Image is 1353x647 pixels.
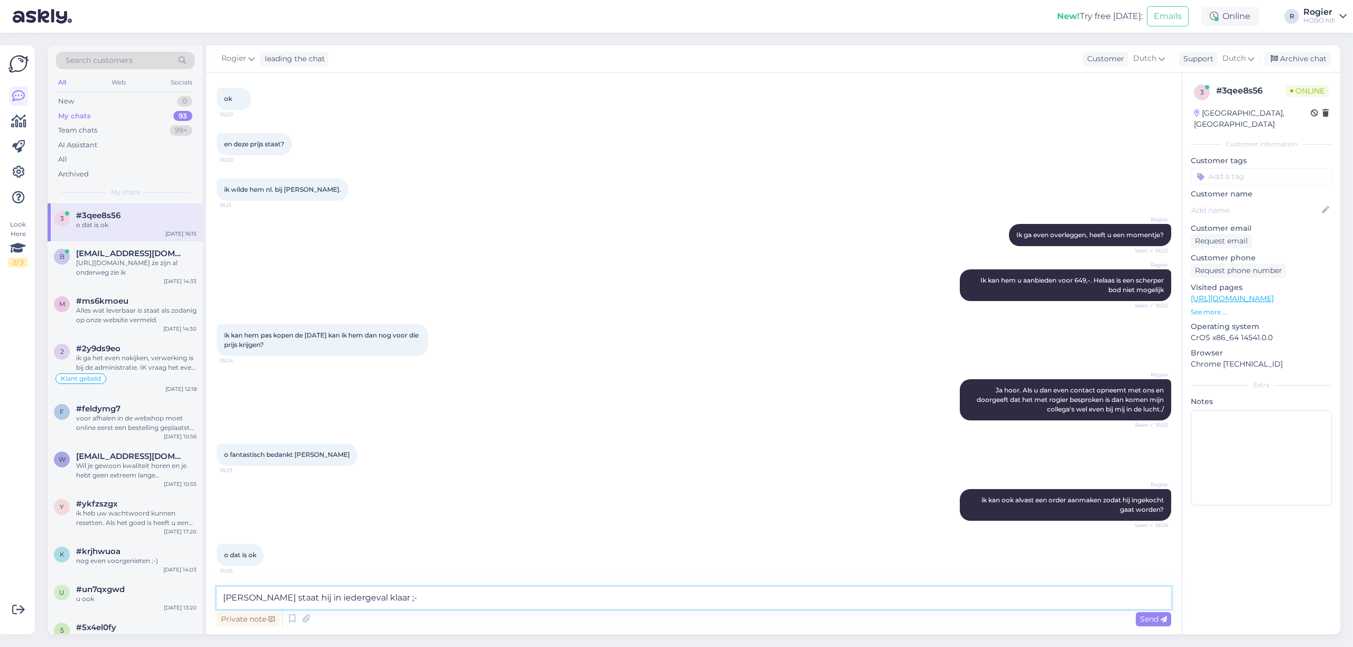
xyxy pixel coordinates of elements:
[1128,371,1168,379] span: Rogier
[1191,264,1286,278] div: Request phone number
[1216,85,1286,97] div: # 3qee8s56
[1133,53,1156,64] span: Dutch
[76,547,121,556] span: #krjhwuoa
[58,169,89,180] div: Archived
[76,353,197,372] div: ik ga het even nakijken, verwerking is bij de administratie. IK vraag het even na.
[1057,10,1143,23] div: Try free [DATE]:
[220,201,260,209] span: 16:21
[58,154,67,165] div: All
[76,623,116,632] span: #5x4el0fy
[1191,189,1332,200] p: Customer name
[8,258,27,267] div: 2 / 3
[217,612,279,626] div: Private note
[1200,88,1204,96] span: 3
[981,496,1165,513] span: ik kan ook alvast een order aanmaken zodat hij ingekocht gaat worden?
[1191,359,1332,370] p: Chrome [TECHNICAL_ID]
[61,376,101,382] span: Klant gebeld
[261,53,325,64] div: leading the chat
[1222,53,1246,64] span: Dutch
[980,276,1165,294] span: Ik kan hem u aanbieden voor 649,-. Helaas is een scherper bod niet mogelijk
[76,306,197,325] div: Alles wat leverbaar is staat als zodanig op onze website vermeld.
[1128,247,1168,255] span: Seen ✓ 16:22
[60,408,64,416] span: f
[60,550,64,558] span: k
[111,187,140,197] span: My chats
[58,140,97,151] div: AI Assistant
[220,110,260,118] span: 16:20
[1128,261,1168,269] span: Rogier
[1147,6,1189,26] button: Emails
[1128,481,1168,489] span: Rogier
[59,455,66,463] span: w
[1286,85,1329,97] span: Online
[164,528,197,536] div: [DATE] 17:20
[165,385,197,393] div: [DATE] 12:18
[224,185,341,193] span: ik wilde hem nl. bij [PERSON_NAME].
[109,76,128,89] div: Web
[76,220,197,230] div: o dat is ok
[1191,252,1332,264] p: Customer phone
[76,344,121,353] span: #2y9ds9eo
[58,96,74,107] div: New
[224,551,256,559] span: o dat is ok
[164,433,197,440] div: [DATE] 10:56
[1179,53,1213,64] div: Support
[221,53,246,64] span: Rogier
[1191,223,1332,234] p: Customer email
[76,461,197,480] div: Wil je gewoon kwaliteit horen en je hebt geen extreem lange kabeltrajecten? Dan is de AudioQuest ...
[217,587,1171,609] textarea: [PERSON_NAME] staat hij in iedergeval klaar ;-
[1303,8,1335,16] div: Rogier
[1191,321,1332,332] p: Operating system
[1191,380,1332,390] div: Extra
[1057,11,1080,21] b: New!
[1191,282,1332,293] p: Visited pages
[1128,521,1168,529] span: Seen ✓ 16:26
[164,277,197,285] div: [DATE] 14:33
[163,566,197,574] div: [DATE] 14:03
[163,325,197,333] div: [DATE] 14:30
[60,626,64,634] span: 5
[1201,7,1259,26] div: Online
[177,96,192,107] div: 0
[76,414,197,433] div: voor afhalen in de webshop moet online eerst een bestelling geplaatst worden ;-)
[76,509,197,528] div: ik heb uw wachtwoord kunnen resetten. Als het goed is heeft u een mail ontvangen op: [EMAIL_ADDRE...
[59,588,64,596] span: u
[76,594,197,604] div: u ook
[76,404,121,414] span: #feldymg7
[1083,53,1124,64] div: Customer
[66,55,133,66] span: Search customers
[977,386,1165,413] span: Ja hoor. Als u dan even contact opneemt met ons en doorgeeft dat het met rogier besproken is dan ...
[60,214,64,222] span: 3
[1128,302,1168,310] span: Seen ✓ 16:22
[173,111,192,121] div: 93
[76,211,121,220] span: #3qee8s56
[169,76,194,89] div: Socials
[224,140,284,148] span: en deze prijs staat?
[1140,614,1167,624] span: Send
[60,252,64,260] span: b
[220,567,260,575] span: 16:26
[224,451,350,458] span: o fantastisch bedankt [PERSON_NAME]
[1284,9,1299,24] div: R
[1191,234,1252,248] div: Request email
[76,452,186,461] span: wlaadwishaupt@hotmail.com
[76,249,186,258] span: boris9@me.com
[8,54,29,74] img: Askly Logo
[1016,231,1164,239] span: Ik ga even overleggen, heeft u een momentje?
[220,357,260,364] span: 16:24
[220,466,260,474] span: 16:25
[1191,139,1332,149] div: Customer information
[59,300,65,308] span: m
[76,499,118,509] span: #ykfzszgx
[1191,307,1332,317] p: See more ...
[58,125,97,136] div: Team chats
[224,331,420,349] span: ik kan hem pas kopen de [DATE] kan ik hem dan nog voor die prijs krijgen?
[1191,348,1332,359] p: Browser
[76,258,197,277] div: [URL][DOMAIN_NAME] ze zijn al onderweg zie ik
[60,348,64,355] span: 2
[58,111,91,121] div: My chats
[1191,155,1332,166] p: Customer tags
[1191,396,1332,407] p: Notes
[164,604,197,612] div: [DATE] 13:20
[1128,421,1168,429] span: Seen ✓ 16:25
